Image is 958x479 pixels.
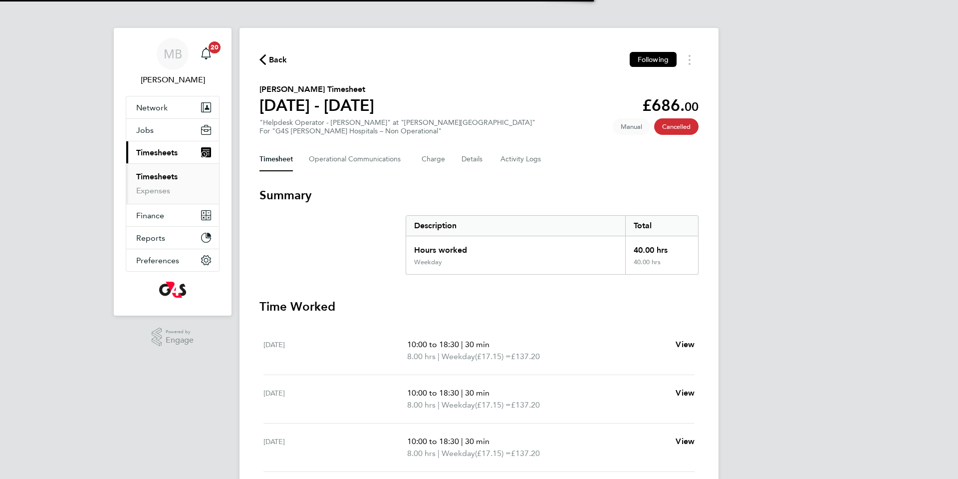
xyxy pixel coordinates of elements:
[136,186,170,195] a: Expenses
[152,328,194,347] a: Powered byEngage
[166,328,194,336] span: Powered by
[259,83,374,95] h2: [PERSON_NAME] Timesheet
[263,387,407,411] div: [DATE]
[136,125,154,135] span: Jobs
[465,437,489,446] span: 30 min
[462,147,484,171] button: Details
[438,352,440,361] span: |
[126,74,220,86] span: Michelle Bartlett
[500,147,542,171] button: Activity Logs
[681,52,699,67] button: Timesheets Menu
[259,95,374,115] h1: [DATE] - [DATE]
[259,299,699,315] h3: Time Worked
[136,103,168,112] span: Network
[511,449,540,458] span: £137.20
[263,339,407,363] div: [DATE]
[613,118,650,135] span: This timesheet was manually created.
[442,448,475,460] span: Weekday
[126,141,219,163] button: Timesheets
[676,339,695,351] a: View
[511,352,540,361] span: £137.20
[259,118,535,135] div: "Helpdesk Operator - [PERSON_NAME]" at "[PERSON_NAME][GEOGRAPHIC_DATA]"
[422,147,446,171] button: Charge
[638,55,669,64] span: Following
[309,147,406,171] button: Operational Communications
[676,436,695,448] a: View
[136,211,164,220] span: Finance
[407,400,436,410] span: 8.00 hrs
[263,436,407,460] div: [DATE]
[406,215,699,275] div: Summary
[126,96,219,118] button: Network
[259,187,699,203] h3: Summary
[166,336,194,345] span: Engage
[475,400,511,410] span: (£17.15) =
[676,437,695,446] span: View
[209,41,221,53] span: 20
[461,388,463,398] span: |
[126,38,220,86] a: MB[PERSON_NAME]
[475,352,511,361] span: (£17.15) =
[438,449,440,458] span: |
[126,119,219,141] button: Jobs
[407,352,436,361] span: 8.00 hrs
[196,38,216,70] a: 20
[114,28,232,316] nav: Main navigation
[269,54,287,66] span: Back
[676,387,695,399] a: View
[126,249,219,271] button: Preferences
[136,148,178,157] span: Timesheets
[136,256,179,265] span: Preferences
[511,400,540,410] span: £137.20
[461,437,463,446] span: |
[461,340,463,349] span: |
[407,388,459,398] span: 10:00 to 18:30
[406,236,625,258] div: Hours worked
[465,340,489,349] span: 30 min
[164,47,182,60] span: MB
[475,449,511,458] span: (£17.15) =
[685,99,699,114] span: 00
[259,147,293,171] button: Timesheet
[625,258,698,274] div: 40.00 hrs
[438,400,440,410] span: |
[126,163,219,204] div: Timesheets
[625,216,698,236] div: Total
[407,437,459,446] span: 10:00 to 18:30
[465,388,489,398] span: 30 min
[259,127,535,135] div: For "G4S [PERSON_NAME] Hospitals – Non Operational"
[676,340,695,349] span: View
[159,282,186,298] img: g4s-logo-retina.png
[630,52,677,67] button: Following
[126,282,220,298] a: Go to home page
[136,233,165,243] span: Reports
[654,118,699,135] span: This timesheet has been cancelled.
[414,258,442,266] div: Weekday
[136,172,178,181] a: Timesheets
[406,216,625,236] div: Description
[625,236,698,258] div: 40.00 hrs
[442,399,475,411] span: Weekday
[407,449,436,458] span: 8.00 hrs
[126,227,219,249] button: Reports
[407,340,459,349] span: 10:00 to 18:30
[676,388,695,398] span: View
[259,53,287,66] button: Back
[126,204,219,226] button: Finance
[642,96,699,115] app-decimal: £686.
[442,351,475,363] span: Weekday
